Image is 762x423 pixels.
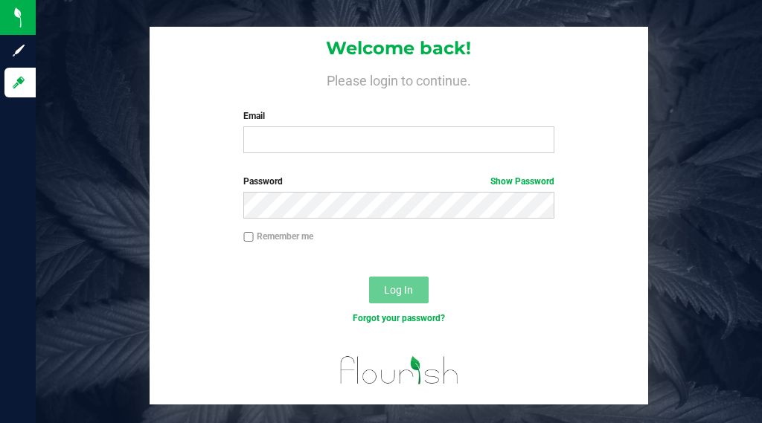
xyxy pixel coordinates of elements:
[243,109,554,123] label: Email
[336,341,461,395] img: flourish_logo.png
[369,277,429,303] button: Log In
[353,313,445,323] a: Forgot your password?
[384,284,413,296] span: Log In
[243,176,283,187] span: Password
[150,39,649,58] h1: Welcome back!
[243,230,313,243] label: Remember me
[11,43,26,58] inline-svg: Sign up
[243,232,254,242] input: Remember me
[150,71,649,88] h4: Please login to continue.
[11,75,26,90] inline-svg: Log in
[490,176,554,187] a: Show Password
